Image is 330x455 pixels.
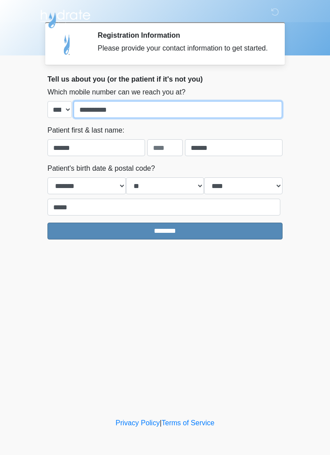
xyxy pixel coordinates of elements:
[160,419,161,427] a: |
[39,7,92,29] img: Hydrate IV Bar - Scottsdale Logo
[116,419,160,427] a: Privacy Policy
[47,125,124,136] label: Patient first & last name:
[47,75,283,83] h2: Tell us about you (or the patient if it's not you)
[54,31,81,58] img: Agent Avatar
[161,419,214,427] a: Terms of Service
[47,87,185,98] label: Which mobile number can we reach you at?
[47,163,155,174] label: Patient's birth date & postal code?
[98,43,269,54] div: Please provide your contact information to get started.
